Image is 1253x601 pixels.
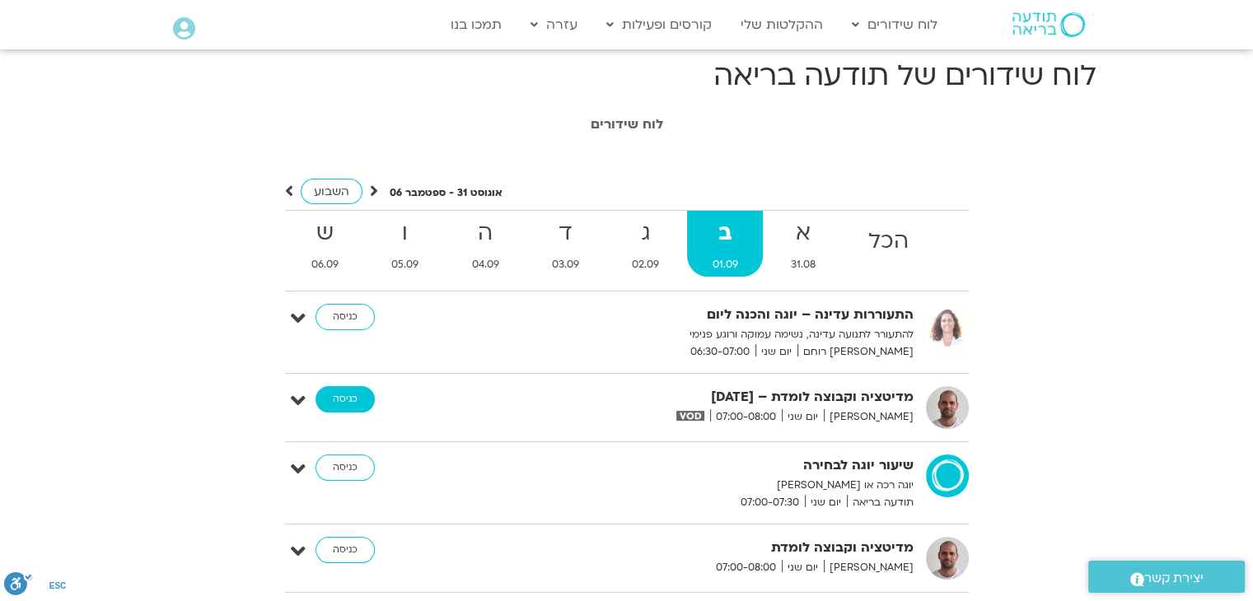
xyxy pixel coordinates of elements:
span: [PERSON_NAME] [824,408,914,426]
a: ההקלטות שלי [732,9,831,40]
a: תמכו בנו [442,9,510,40]
a: ד03.09 [527,211,604,277]
strong: א [766,215,840,252]
strong: שיעור יוגה לבחירה [510,454,914,477]
a: קורסים ופעילות [598,9,720,40]
span: 07:00-07:30 [735,494,805,511]
p: יוגה רכה או [PERSON_NAME] [510,477,914,494]
span: 02.09 [607,256,684,273]
strong: ו [367,215,443,252]
img: vodicon [676,411,704,421]
a: לוח שידורים [844,9,946,40]
a: הכל [844,211,933,277]
span: 04.09 [446,256,523,273]
strong: הכל [844,223,933,260]
strong: מדיטציה וקבוצה לומדת [510,537,914,559]
a: עזרה [522,9,586,40]
strong: התעוררות עדינה – יוגה והכנה ליום [510,304,914,326]
a: כניסה [316,454,375,481]
a: ו05.09 [367,211,443,277]
a: א31.08 [766,211,840,277]
span: תודעה בריאה [847,494,914,511]
span: 07:00-08:00 [710,559,782,576]
strong: ה [446,215,523,252]
span: יום שני [782,559,824,576]
span: [PERSON_NAME] [824,559,914,576]
span: 05.09 [367,256,443,273]
strong: ג [607,215,684,252]
strong: ד [527,215,604,252]
span: 06:30-07:00 [685,343,755,361]
strong: ב [687,215,762,252]
a: יצירת קשר [1088,561,1245,593]
a: ג02.09 [607,211,684,277]
span: 03.09 [527,256,604,273]
h1: לוח שידורים של תודעה בריאה [157,56,1096,96]
span: 07:00-08:00 [710,408,782,426]
a: כניסה [316,386,375,412]
span: יום שני [805,494,847,511]
img: תודעה בריאה [1012,12,1085,37]
a: השבוע [301,179,362,204]
span: יום שני [755,343,797,361]
h1: לוח שידורים [166,117,1088,132]
span: השבוע [314,184,349,199]
span: 01.09 [687,256,762,273]
a: ב01.09 [687,211,762,277]
span: יום שני [782,408,824,426]
span: יצירת קשר [1144,567,1204,589]
a: כניסה [316,537,375,563]
a: כניסה [316,304,375,330]
strong: ש [287,215,363,252]
span: [PERSON_NAME] רוחם [797,343,914,361]
p: אוגוסט 31 - ספטמבר 06 [390,184,503,202]
a: ש06.09 [287,211,363,277]
span: 06.09 [287,256,363,273]
a: ה04.09 [446,211,523,277]
span: 31.08 [766,256,840,273]
p: להתעורר לתנועה עדינה, נשימה עמוקה ורוגע פנימי [510,326,914,343]
strong: מדיטציה וקבוצה לומדת – [DATE] [510,386,914,408]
